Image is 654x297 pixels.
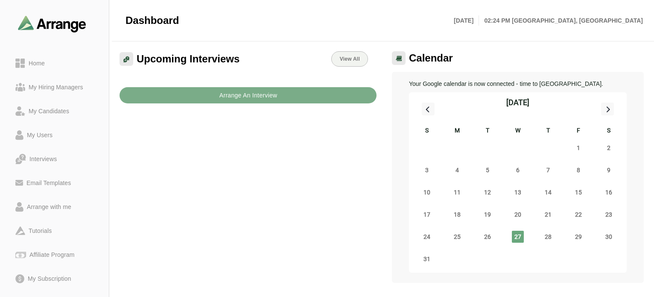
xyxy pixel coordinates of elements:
[563,126,594,137] div: F
[603,142,615,154] span: Saturday, August 2, 2025
[482,164,493,176] span: Tuesday, August 5, 2025
[137,53,239,65] span: Upcoming Interviews
[442,126,472,137] div: M
[502,126,533,137] div: W
[409,79,627,89] p: Your Google calendar is now connected - time to [GEOGRAPHIC_DATA].
[603,231,615,243] span: Saturday, August 30, 2025
[572,164,584,176] span: Friday, August 8, 2025
[451,209,463,221] span: Monday, August 18, 2025
[219,87,277,103] b: Arrange An Interview
[9,195,100,219] a: Arrange with me
[25,58,48,68] div: Home
[542,231,554,243] span: Thursday, August 28, 2025
[421,253,433,265] span: Sunday, August 31, 2025
[18,15,86,32] img: arrangeai-name-small-logo.4d2b8aee.svg
[572,142,584,154] span: Friday, August 1, 2025
[24,273,75,284] div: My Subscription
[339,56,360,62] span: View All
[603,164,615,176] span: Saturday, August 9, 2025
[9,171,100,195] a: Email Templates
[512,209,524,221] span: Wednesday, August 20, 2025
[542,164,554,176] span: Thursday, August 7, 2025
[9,99,100,123] a: My Candidates
[25,106,73,116] div: My Candidates
[594,126,624,137] div: S
[479,15,643,26] p: 02:24 PM [GEOGRAPHIC_DATA], [GEOGRAPHIC_DATA]
[572,186,584,198] span: Friday, August 15, 2025
[572,231,584,243] span: Friday, August 29, 2025
[331,51,368,67] a: View All
[120,87,377,103] button: Arrange An Interview
[9,147,100,171] a: Interviews
[421,231,433,243] span: Sunday, August 24, 2025
[9,75,100,99] a: My Hiring Managers
[9,123,100,147] a: My Users
[421,209,433,221] span: Sunday, August 17, 2025
[482,209,493,221] span: Tuesday, August 19, 2025
[126,14,179,27] span: Dashboard
[542,209,554,221] span: Thursday, August 21, 2025
[572,209,584,221] span: Friday, August 22, 2025
[512,231,524,243] span: Wednesday, August 27, 2025
[603,209,615,221] span: Saturday, August 23, 2025
[23,202,75,212] div: Arrange with me
[23,178,74,188] div: Email Templates
[482,186,493,198] span: Tuesday, August 12, 2025
[512,164,524,176] span: Wednesday, August 6, 2025
[9,219,100,243] a: Tutorials
[542,186,554,198] span: Thursday, August 14, 2025
[23,130,56,140] div: My Users
[421,164,433,176] span: Sunday, August 3, 2025
[451,231,463,243] span: Monday, August 25, 2025
[26,250,78,260] div: Affiliate Program
[512,186,524,198] span: Wednesday, August 13, 2025
[451,186,463,198] span: Monday, August 11, 2025
[454,15,479,26] p: [DATE]
[412,126,442,137] div: S
[506,97,529,109] div: [DATE]
[9,267,100,291] a: My Subscription
[472,126,502,137] div: T
[9,243,100,267] a: Affiliate Program
[421,186,433,198] span: Sunday, August 10, 2025
[451,164,463,176] span: Monday, August 4, 2025
[409,52,453,65] span: Calendar
[26,154,60,164] div: Interviews
[482,231,493,243] span: Tuesday, August 26, 2025
[25,82,87,92] div: My Hiring Managers
[25,226,55,236] div: Tutorials
[533,126,563,137] div: T
[9,51,100,75] a: Home
[603,186,615,198] span: Saturday, August 16, 2025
